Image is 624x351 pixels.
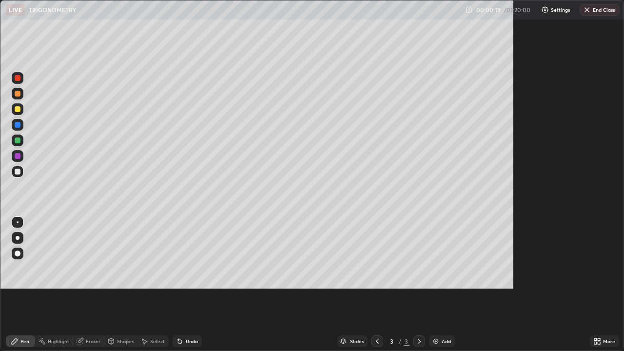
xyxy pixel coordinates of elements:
[117,339,134,344] div: Shapes
[350,339,364,344] div: Slides
[432,337,440,345] img: add-slide-button
[583,6,591,14] img: end-class-cross
[150,339,165,344] div: Select
[186,339,198,344] div: Undo
[29,6,77,14] p: TRIGONOMETRY
[48,339,69,344] div: Highlight
[387,338,397,344] div: 3
[551,7,570,12] p: Settings
[404,337,409,346] div: 3
[399,338,402,344] div: /
[541,6,549,14] img: class-settings-icons
[86,339,100,344] div: Eraser
[442,339,451,344] div: Add
[9,6,22,14] p: LIVE
[603,339,615,344] div: More
[580,4,619,16] button: End Class
[20,339,29,344] div: Pen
